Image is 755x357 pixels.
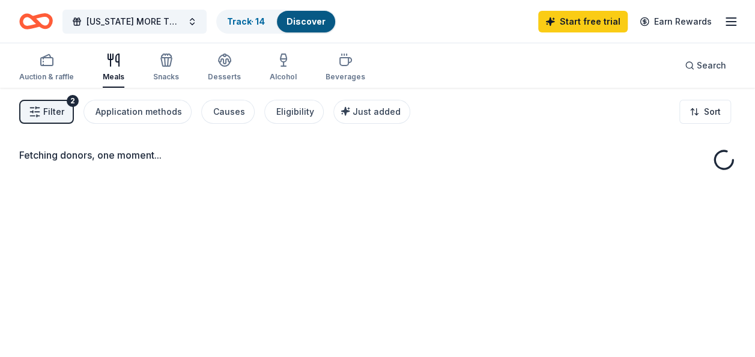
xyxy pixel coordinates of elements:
button: Desserts [208,48,241,88]
a: Home [19,7,53,35]
button: Auction & raffle [19,48,74,88]
span: [US_STATE] MORE THAN PINK Walk 2025 [86,14,183,29]
a: Discover [287,16,326,26]
button: [US_STATE] MORE THAN PINK Walk 2025 [62,10,207,34]
a: Track· 14 [227,16,265,26]
div: Application methods [96,105,182,119]
span: Just added [353,106,401,117]
button: Beverages [326,48,365,88]
button: Search [675,53,736,78]
div: Snacks [153,72,179,82]
div: 2 [67,95,79,107]
div: Auction & raffle [19,72,74,82]
span: Search [697,58,726,73]
div: Eligibility [276,105,314,119]
button: Meals [103,48,124,88]
button: Sort [679,100,731,124]
a: Earn Rewards [632,11,719,32]
a: Start free trial [538,11,628,32]
div: Causes [213,105,245,119]
div: Beverages [326,72,365,82]
div: Desserts [208,72,241,82]
button: Filter2 [19,100,74,124]
button: Track· 14Discover [216,10,336,34]
button: Application methods [83,100,192,124]
button: Causes [201,100,255,124]
button: Alcohol [270,48,297,88]
button: Snacks [153,48,179,88]
span: Filter [43,105,64,119]
button: Eligibility [264,100,324,124]
div: Meals [103,72,124,82]
span: Sort [704,105,721,119]
div: Alcohol [270,72,297,82]
div: Fetching donors, one moment... [19,148,736,162]
button: Just added [333,100,410,124]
